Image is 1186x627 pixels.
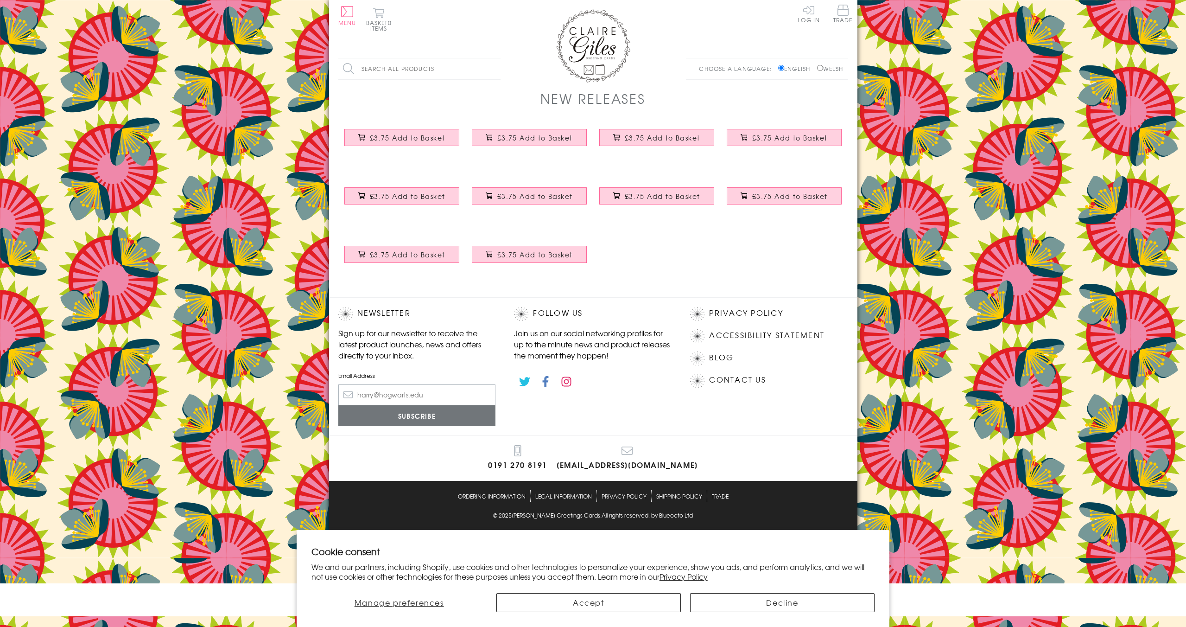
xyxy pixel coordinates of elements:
button: £3.75 Add to Basket [599,129,714,146]
img: Claire Giles Greetings Cards [556,9,630,83]
button: Menu [338,6,356,26]
a: by Blueocto Ltd [651,511,693,521]
a: Birthday Card, Age 30 - Flowers, Happy 30th Birthday, Embellished with pompoms £3.75 Add to Basket [593,122,721,162]
span: Menu [338,19,356,27]
a: Log In [798,5,820,23]
a: Trade [712,490,729,502]
a: Ordering Information [458,490,526,502]
p: Join us on our social networking profiles for up to the minute news and product releases the mome... [514,327,672,361]
label: English [778,64,815,73]
button: £3.75 Add to Basket [599,187,714,205]
span: £3.75 Add to Basket [497,250,573,259]
input: Subscribe [338,405,496,426]
a: Privacy Policy [709,307,783,320]
a: Privacy Policy [602,490,647,502]
h2: Follow Us [514,307,672,321]
button: Manage preferences [311,593,487,612]
p: We and our partners, including Shopify, use cookies and other technologies to personalize your ex... [311,562,875,582]
p: © 2025 . [338,511,848,519]
a: [PERSON_NAME] Greetings Cards [512,511,600,521]
label: Welsh [817,64,844,73]
input: Welsh [817,65,823,71]
a: Accessibility Statement [709,329,824,342]
p: Sign up for our newsletter to receive the latest product launches, news and offers directly to yo... [338,327,496,361]
span: £3.75 Add to Basket [497,133,573,142]
button: £3.75 Add to Basket [727,187,842,205]
button: £3.75 Add to Basket [344,246,459,263]
a: Contact Us [709,374,766,386]
span: £3.75 Add to Basket [370,250,445,259]
button: £3.75 Add to Basket [727,129,842,146]
a: [EMAIL_ADDRESS][DOMAIN_NAME] [557,445,698,472]
input: harry@hogwarts.edu [338,384,496,405]
a: Birthday Card, Age 50 - Chequers, Happy 50th Birthday, Embellished with pompoms £3.75 Add to Basket [338,180,466,220]
span: Trade [833,5,853,23]
button: £3.75 Add to Basket [344,187,459,205]
h2: Cookie consent [311,545,875,558]
h1: New Releases [540,89,645,108]
span: All rights reserved. [602,511,650,519]
a: Privacy Policy [660,571,708,582]
a: Birthday Card, Age 90 - Starburst, Happy 90th Birthday, Embellished with pompoms £3.75 Add to Basket [338,239,466,279]
span: £3.75 Add to Basket [752,133,828,142]
a: Birthday Card, Age 80 - Wheel, Happy 80th Birthday, Embellished with pompoms £3.75 Add to Basket [721,180,848,220]
span: 0 items [370,19,392,32]
span: £3.75 Add to Basket [625,133,700,142]
button: £3.75 Add to Basket [472,187,587,205]
button: £3.75 Add to Basket [472,129,587,146]
span: £3.75 Add to Basket [370,133,445,142]
span: Manage preferences [355,597,444,608]
span: £3.75 Add to Basket [370,192,445,201]
a: Trade [833,5,853,25]
label: Email Address [338,371,496,380]
button: £3.75 Add to Basket [344,129,459,146]
a: Birthday Card, Age 60 - Sunshine, Happy 60th Birthday, Embellished with pompoms £3.75 Add to Basket [466,180,593,220]
a: Shipping Policy [656,490,702,502]
a: Birthday Card, Age 70 - Flower Power, Happy 70th Birthday, Embellished with pompoms £3.75 Add to ... [593,180,721,220]
a: Birthday Card, Age 21 - Blue Circle, Happy 21st Birthday, Embellished with pompoms £3.75 Add to B... [466,122,593,162]
a: Legal Information [535,490,592,502]
span: £3.75 Add to Basket [497,192,573,201]
span: £3.75 Add to Basket [752,192,828,201]
a: Birthday Card, Age 100 - Petal, Happy 100th Birthday, Embellished with pompoms £3.75 Add to Basket [466,239,593,279]
button: Basket0 items [366,7,392,31]
button: Accept [496,593,681,612]
button: £3.75 Add to Basket [472,246,587,263]
h2: Newsletter [338,307,496,321]
button: Decline [690,593,875,612]
a: 0191 270 8191 [488,445,547,472]
input: English [778,65,784,71]
input: Search all products [338,58,501,79]
p: Choose a language: [699,64,776,73]
input: Search [491,58,501,79]
span: £3.75 Add to Basket [625,192,700,201]
a: Birthday Card, Age 40 - Starburst, Happy 40th Birthday, Embellished with pompoms £3.75 Add to Basket [721,122,848,162]
a: Blog [709,352,734,364]
a: Birthday Card, Age 18 - Pink Circle, Happy 18th Birthday, Embellished with pompoms £3.75 Add to B... [338,122,466,162]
